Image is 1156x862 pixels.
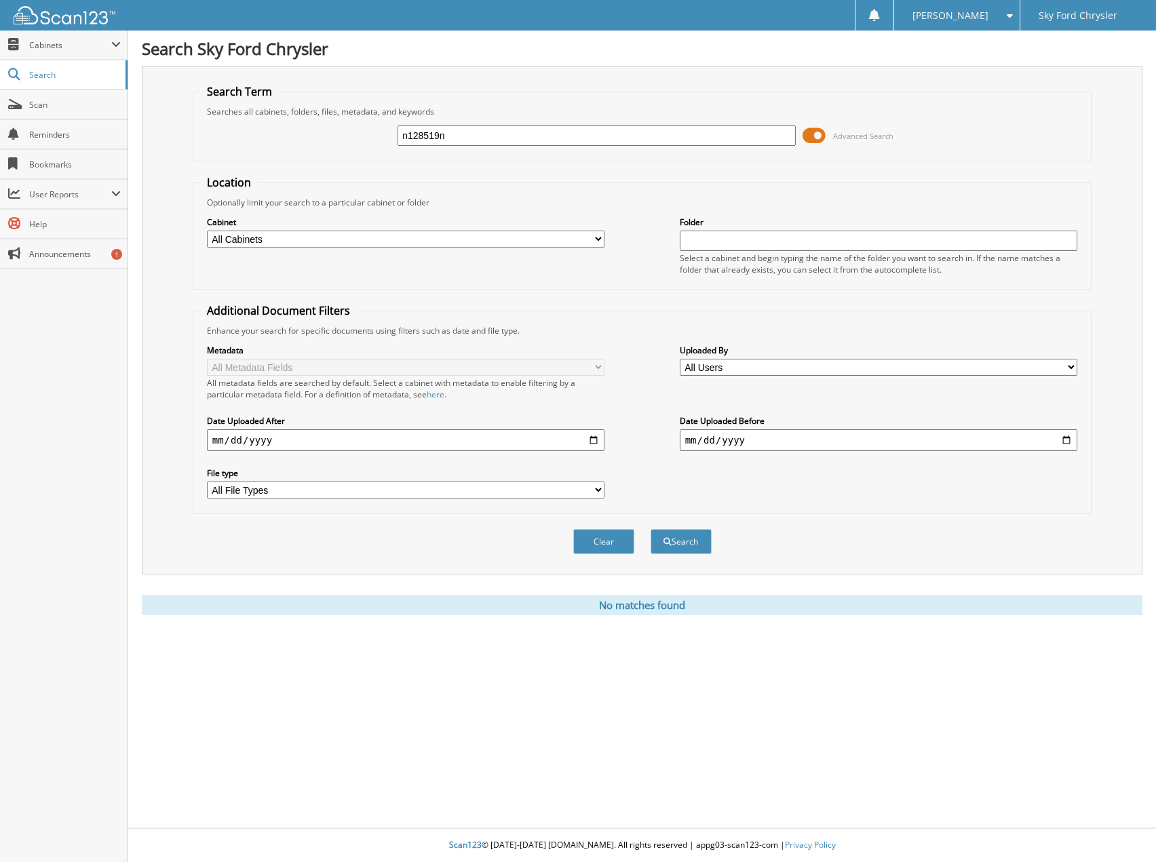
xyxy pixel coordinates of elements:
label: Date Uploaded After [207,415,605,427]
legend: Search Term [200,84,279,99]
span: User Reports [29,189,111,200]
label: Date Uploaded Before [680,415,1078,427]
legend: Location [200,175,258,190]
label: File type [207,467,605,479]
div: Select a cabinet and begin typing the name of the folder you want to search in. If the name match... [680,252,1078,275]
label: Metadata [207,345,605,356]
div: All metadata fields are searched by default. Select a cabinet with metadata to enable filtering b... [207,377,605,400]
span: [PERSON_NAME] [912,12,988,20]
legend: Additional Document Filters [200,303,357,318]
span: Help [29,218,121,230]
div: 1 [111,249,122,260]
span: Announcements [29,248,121,260]
span: Sky Ford Chrysler [1039,12,1117,20]
label: Cabinet [207,216,605,228]
span: Scan [29,99,121,111]
span: Bookmarks [29,159,121,170]
span: Advanced Search [833,131,893,141]
div: Searches all cabinets, folders, files, metadata, and keywords [200,106,1085,117]
span: Scan123 [449,839,482,850]
label: Folder [680,216,1078,228]
span: Search [29,69,119,81]
button: Search [651,529,712,554]
img: scan123-logo-white.svg [14,6,115,24]
a: here [427,389,444,400]
span: Reminders [29,129,121,140]
div: Enhance your search for specific documents using filters such as date and file type. [200,325,1085,336]
span: Cabinets [29,39,111,51]
div: No matches found [142,595,1142,615]
label: Uploaded By [680,345,1078,356]
input: start [207,429,605,451]
div: © [DATE]-[DATE] [DOMAIN_NAME]. All rights reserved | appg03-scan123-com | [128,829,1156,862]
button: Clear [573,529,634,554]
a: Privacy Policy [785,839,836,850]
h1: Search Sky Ford Chrysler [142,37,1142,60]
div: Optionally limit your search to a particular cabinet or folder [200,197,1085,208]
input: end [680,429,1078,451]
